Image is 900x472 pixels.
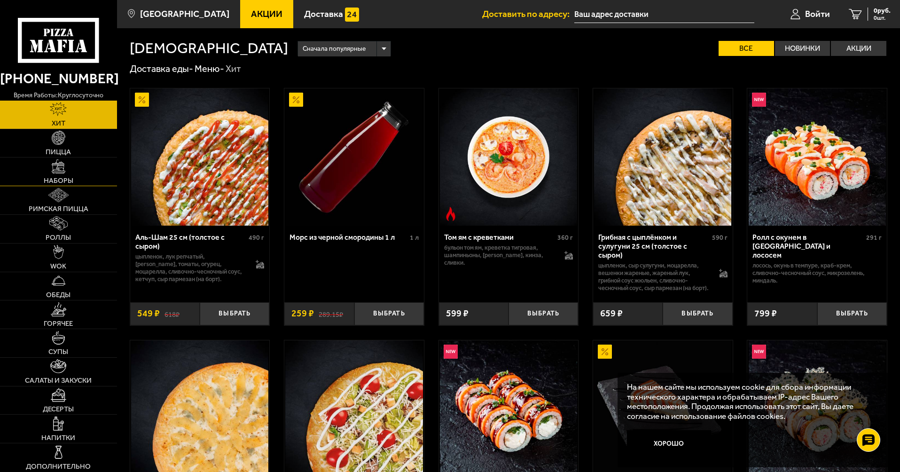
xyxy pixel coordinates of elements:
[130,88,270,226] a: АкционныйАль-Шам 25 см (толстое с сыром)
[410,234,419,242] span: 1 л
[440,88,577,226] img: Том ям с креветками
[749,88,886,226] img: Ролл с окунем в темпуре и лососем
[874,8,891,14] span: 0 руб.
[29,205,88,212] span: Римская пицца
[444,207,458,221] img: Острое блюдо
[354,302,424,325] button: Выбрать
[290,233,407,242] div: Морс из черной смородины 1 л
[137,309,160,318] span: 549 ₽
[135,253,247,283] p: цыпленок, лук репчатый, [PERSON_NAME], томаты, огурец, моцарелла, сливочно-чесночный соус, кетчуп...
[289,93,303,107] img: Акционный
[805,9,830,18] span: Войти
[135,93,149,107] img: Акционный
[600,309,623,318] span: 659 ₽
[44,177,73,184] span: Наборы
[140,9,229,18] span: [GEOGRAPHIC_DATA]
[285,88,423,226] img: Морс из черной смородины 1 л
[598,262,710,292] p: цыпленок, сыр сулугуни, моцарелла, вешенки жареные, жареный лук, грибной соус Жюльен, сливочно-че...
[752,345,766,359] img: Новинка
[712,234,728,242] span: 590 г
[46,234,71,241] span: Роллы
[574,6,754,23] input: Ваш адрес доставки
[752,93,766,107] img: Новинка
[43,406,74,413] span: Десерты
[25,377,92,384] span: Салаты и закуски
[754,309,777,318] span: 799 ₽
[251,9,282,18] span: Акции
[50,263,66,270] span: WOK
[200,302,269,325] button: Выбрать
[291,309,314,318] span: 259 ₽
[130,63,193,74] a: Доставка еды-
[131,88,268,226] img: Аль-Шам 25 см (толстое с сыром)
[135,233,247,251] div: Аль-Шам 25 см (толстое с сыром)
[41,434,75,441] span: Напитки
[226,63,241,75] div: Хит
[284,88,424,226] a: АкционныйМорс из черной смородины 1 л
[598,233,710,260] div: Грибная с цыплёнком и сулугуни 25 см (толстое с сыром)
[304,9,343,18] span: Доставка
[775,41,830,56] label: Новинки
[509,302,578,325] button: Выбрать
[557,234,573,242] span: 360 г
[52,120,65,127] span: Хит
[26,463,91,470] span: Дополнительно
[874,15,891,21] span: 0 шт.
[195,63,224,74] a: Меню-
[439,88,579,226] a: Острое блюдоТом ям с креветками
[594,88,731,226] img: Грибная с цыплёнком и сулугуни 25 см (толстое с сыром)
[345,8,359,22] img: 15daf4d41897b9f0e9f617042186c801.svg
[44,320,73,327] span: Горячее
[663,302,732,325] button: Выбрать
[303,40,366,58] span: Сначала популярные
[752,233,864,260] div: Ролл с окунем в [GEOGRAPHIC_DATA] и лососем
[446,309,469,318] span: 599 ₽
[866,234,882,242] span: 291 г
[319,309,343,318] s: 289.15 ₽
[444,244,556,267] p: бульон том ям, креветка тигровая, шампиньоны, [PERSON_NAME], кинза, сливки.
[752,262,882,284] p: лосось, окунь в темпуре, краб-крем, сливочно-чесночный соус, микрозелень, миндаль.
[593,88,733,226] a: Грибная с цыплёнком и сулугуни 25 см (толстое с сыром)
[249,234,264,242] span: 490 г
[627,430,712,458] button: Хорошо
[444,345,458,359] img: Новинка
[719,41,774,56] label: Все
[48,348,68,355] span: Супы
[46,291,70,299] span: Обеды
[444,233,556,242] div: Том ям с креветками
[482,9,574,18] span: Доставить по адресу:
[164,309,180,318] s: 618 ₽
[46,149,71,156] span: Пицца
[747,88,887,226] a: НовинкаРолл с окунем в темпуре и лососем
[831,41,886,56] label: Акции
[627,382,873,421] p: На нашем сайте мы используем cookie для сбора информации технического характера и обрабатываем IP...
[598,345,612,359] img: Акционный
[817,302,887,325] button: Выбрать
[130,41,288,56] h1: [DEMOGRAPHIC_DATA]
